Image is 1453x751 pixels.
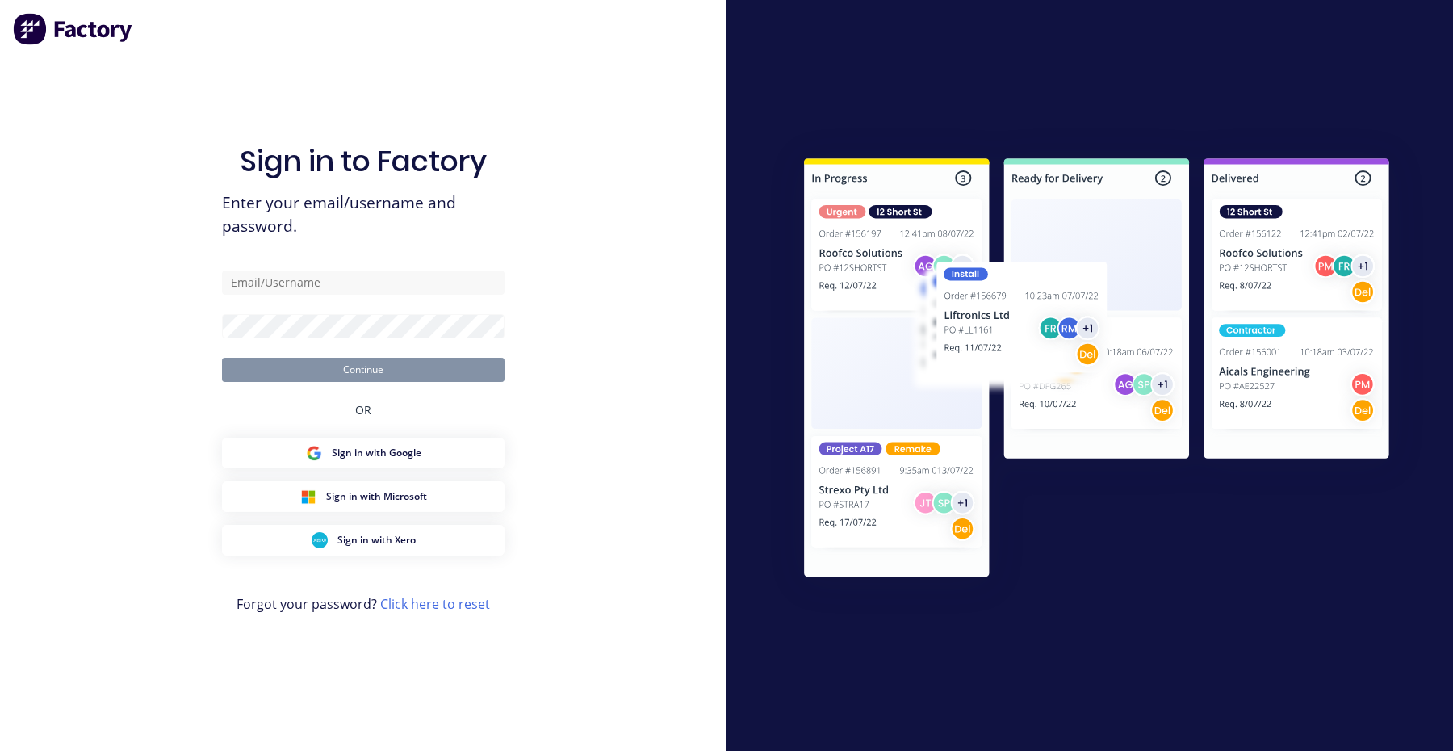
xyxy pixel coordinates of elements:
[768,126,1425,615] img: Sign in
[237,594,490,614] span: Forgot your password?
[312,532,328,548] img: Xero Sign in
[337,533,416,548] span: Sign in with Xero
[13,13,134,45] img: Factory
[222,191,505,238] span: Enter your email/username and password.
[222,481,505,512] button: Microsoft Sign inSign in with Microsoft
[222,525,505,556] button: Xero Sign inSign in with Xero
[306,445,322,461] img: Google Sign in
[332,446,421,460] span: Sign in with Google
[222,438,505,468] button: Google Sign inSign in with Google
[380,595,490,613] a: Click here to reset
[222,358,505,382] button: Continue
[222,271,505,295] input: Email/Username
[300,489,316,505] img: Microsoft Sign in
[355,382,371,438] div: OR
[240,144,487,178] h1: Sign in to Factory
[326,489,427,504] span: Sign in with Microsoft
